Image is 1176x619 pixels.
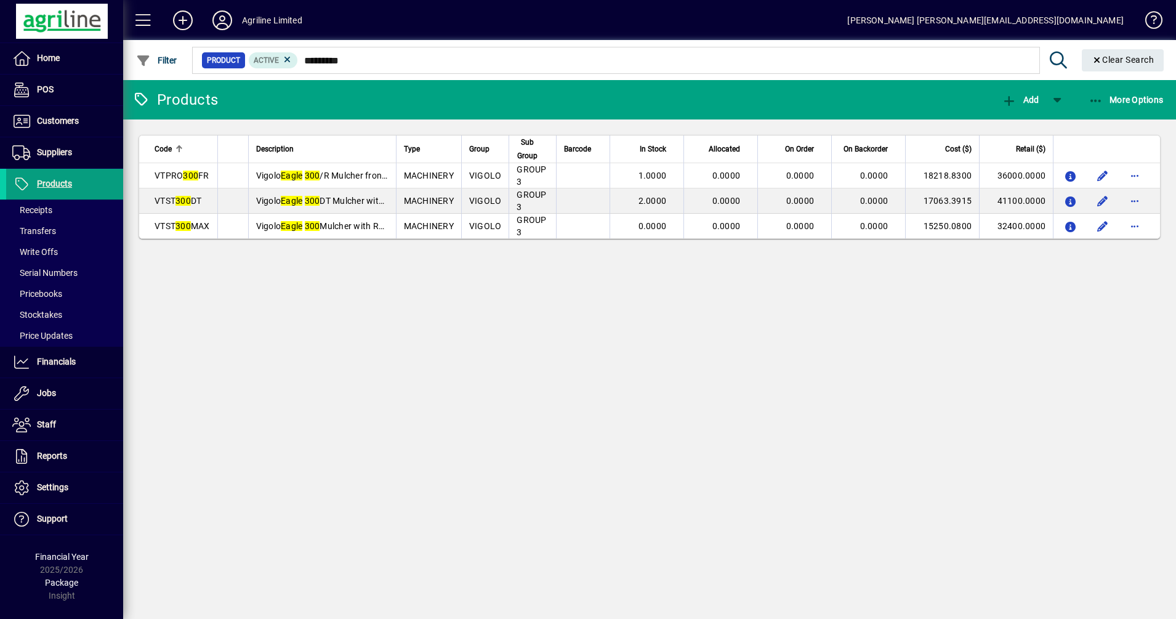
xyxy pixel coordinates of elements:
span: Receipts [12,205,52,215]
a: Support [6,504,123,535]
button: More options [1125,216,1145,236]
span: VIGOLO [469,221,502,231]
a: Home [6,43,123,74]
em: 300 [183,171,198,180]
span: Products [37,179,72,188]
span: Write Offs [12,247,58,257]
span: Add [1002,95,1039,105]
span: Settings [37,482,68,492]
a: Staff [6,410,123,440]
button: More options [1125,166,1145,185]
span: 2.0000 [638,196,667,206]
div: Type [404,142,454,156]
span: GROUP 3 [517,190,546,212]
button: Profile [203,9,242,31]
button: Add [999,89,1042,111]
mat-chip: Activation Status: Active [249,52,298,68]
span: Filter [136,55,177,65]
span: 0.0000 [786,196,815,206]
span: Vigolo /R Mulcher front/rear mount [256,171,433,180]
em: 300 [175,196,191,206]
a: Transfers [6,220,123,241]
span: 0.0000 [786,171,815,180]
div: Products [132,90,218,110]
a: Stocktakes [6,304,123,325]
span: 0.0000 [860,171,888,180]
a: Suppliers [6,137,123,168]
span: Reports [37,451,67,461]
td: 32400.0000 [979,214,1053,238]
span: VIGOLO [469,196,502,206]
div: Description [256,142,389,156]
a: Jobs [6,378,123,409]
td: 17063.3915 [905,188,979,214]
button: Edit [1093,166,1113,185]
span: 0.0000 [712,196,741,206]
span: Allocated [709,142,740,156]
button: More Options [1085,89,1167,111]
em: Eagle [281,171,302,180]
button: Add [163,9,203,31]
a: Customers [6,106,123,137]
span: 0.0000 [712,171,741,180]
span: Active [254,56,279,65]
button: More options [1125,191,1145,211]
span: 0.0000 [860,196,888,206]
span: Home [37,53,60,63]
span: 1.0000 [638,171,667,180]
em: Eagle [281,196,302,206]
div: In Stock [618,142,677,156]
span: MACHINERY [404,171,454,180]
a: Write Offs [6,241,123,262]
span: VTST DT [155,196,201,206]
button: Filter [133,49,180,71]
div: Code [155,142,210,156]
a: Receipts [6,200,123,220]
span: 0.0000 [786,221,815,231]
span: Description [256,142,294,156]
span: Jobs [37,388,56,398]
span: Transfers [12,226,56,236]
div: Agriline Limited [242,10,302,30]
a: POS [6,75,123,105]
div: Group [469,142,502,156]
span: GROUP 3 [517,215,546,237]
span: 0.0000 [860,221,888,231]
span: Stocktakes [12,310,62,320]
td: 15250.0800 [905,214,979,238]
span: Suppliers [37,147,72,157]
span: 0.0000 [712,221,741,231]
span: VTPRO FR [155,171,209,180]
button: Clear [1082,49,1164,71]
td: 18218.8300 [905,163,979,188]
span: Pricebooks [12,289,62,299]
div: On Order [765,142,825,156]
a: Serial Numbers [6,262,123,283]
div: On Backorder [839,142,899,156]
td: 41100.0000 [979,188,1053,214]
span: Customers [37,116,79,126]
td: 36000.0000 [979,163,1053,188]
span: GROUP 3 [517,164,546,187]
span: POS [37,84,54,94]
span: Retail ($) [1016,142,1045,156]
span: Clear Search [1092,55,1154,65]
a: Settings [6,472,123,503]
span: On Backorder [844,142,888,156]
em: 300 [305,196,320,206]
div: Sub Group [517,136,549,163]
span: Barcode [564,142,591,156]
span: Staff [37,419,56,429]
span: Serial Numbers [12,268,78,278]
span: Code [155,142,172,156]
span: VIGOLO [469,171,502,180]
span: Price Updates [12,331,73,341]
span: Cost ($) [945,142,972,156]
span: Vigolo Mulcher with Rear Roller [256,221,416,231]
span: VTST MAX [155,221,210,231]
div: [PERSON_NAME] [PERSON_NAME][EMAIL_ADDRESS][DOMAIN_NAME] [847,10,1124,30]
span: Vigolo DT Mulcher with Rear Roller [256,196,429,206]
span: Financials [37,357,76,366]
span: MACHINERY [404,221,454,231]
button: Edit [1093,216,1113,236]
